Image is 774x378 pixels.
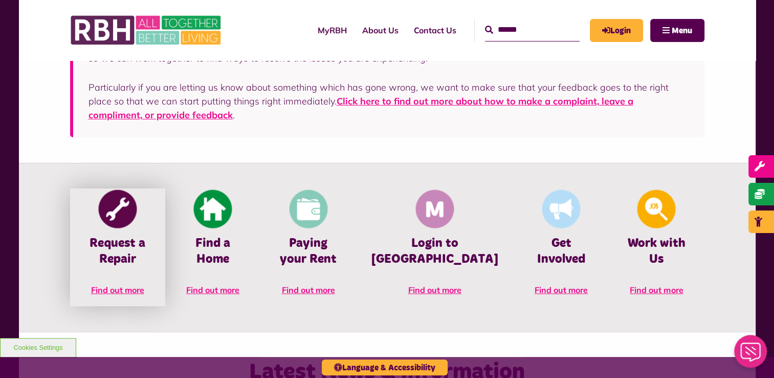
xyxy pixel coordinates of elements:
a: Contact Us [406,16,464,44]
img: Looking For A Job [637,190,676,228]
img: RBH [70,10,224,50]
a: Get Involved Get Involved Find out more [514,188,609,306]
a: Click here to find out more about how to make a complaint, leave a compliment, or provide feedback [89,95,633,121]
span: Find out more [408,285,461,295]
h4: Paying your Rent [276,236,340,267]
h4: Login to [GEOGRAPHIC_DATA] [371,236,498,267]
span: Find out more [630,285,683,295]
h4: Get Involved [529,236,593,267]
h4: Work with Us [624,236,689,267]
span: Menu [672,27,692,35]
span: Find out more [91,285,144,295]
h4: Find a Home [181,236,245,267]
a: MyRBH [590,19,643,42]
img: Pay Rent [289,190,327,228]
button: Language & Accessibility [322,360,448,375]
a: Membership And Mutuality Login to [GEOGRAPHIC_DATA] Find out more [356,188,514,306]
a: MyRBH [310,16,355,44]
button: Navigation [650,19,704,42]
h4: Request a Repair [85,236,150,267]
span: Find out more [535,285,588,295]
img: Report Repair [98,190,137,228]
iframe: Netcall Web Assistant for live chat [728,332,774,378]
input: Search [485,19,580,41]
p: Particularly if you are letting us know about something which has gone wrong, we want to make sur... [89,80,689,122]
a: Looking For A Job Work with Us Find out more [609,188,704,306]
a: Find A Home Find a Home Find out more [165,188,260,306]
a: Report Repair Request a Repair Find out more [70,188,165,306]
a: Pay Rent Paying your Rent Find out more [260,188,356,306]
img: Find A Home [194,190,232,228]
img: Get Involved [542,190,580,228]
span: Find out more [186,285,239,295]
a: About Us [355,16,406,44]
span: Find out more [282,285,335,295]
img: Membership And Mutuality [415,190,454,228]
